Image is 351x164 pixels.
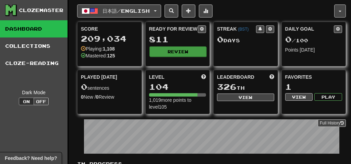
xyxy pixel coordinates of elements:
div: 1 [285,83,342,91]
span: Score more points to level up [201,74,206,80]
strong: 125 [107,53,115,58]
div: Clozemaster [19,7,63,14]
span: 0 [285,34,292,44]
span: 0 [217,34,223,44]
span: Played [DATE] [81,74,117,80]
button: Add sentence to collection [182,4,195,18]
button: Search sentences [165,4,178,18]
div: Day s [217,35,274,44]
button: View [217,94,274,101]
button: More stats [199,4,213,18]
div: Streak [217,25,256,32]
div: New / Review [81,94,138,100]
div: Mastered: [81,52,115,59]
a: (BST) [238,27,249,32]
strong: 1,108 [103,46,115,52]
button: View [285,93,313,101]
button: 日本語/English [77,4,161,18]
div: 1,019 more points to level 105 [149,97,206,110]
span: This week in points, UTC [269,74,274,80]
span: 0 [81,82,87,91]
div: sentences [81,83,138,91]
span: 日本語 / English [102,8,150,14]
button: On [19,98,34,105]
div: Score [81,25,138,32]
span: / 100 [285,37,308,43]
div: Dark Mode [5,89,62,96]
button: Review [149,46,207,57]
div: Ready for Review [149,25,198,32]
strong: 0 [81,94,84,100]
span: Level [149,74,165,80]
span: 326 [217,82,237,91]
div: 104 [149,83,206,91]
div: 811 [149,35,206,44]
div: Daily Goal [285,25,334,33]
strong: 0 [96,94,99,100]
div: Favorites [285,74,342,80]
div: Points [DATE] [285,46,342,53]
div: th [217,83,274,91]
a: Full History [318,119,346,127]
button: Off [34,98,49,105]
span: Open feedback widget [5,155,57,162]
span: Leaderboard [217,74,254,80]
div: Playing: [81,45,115,52]
div: 209,034 [81,34,138,43]
button: Play [314,93,342,101]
